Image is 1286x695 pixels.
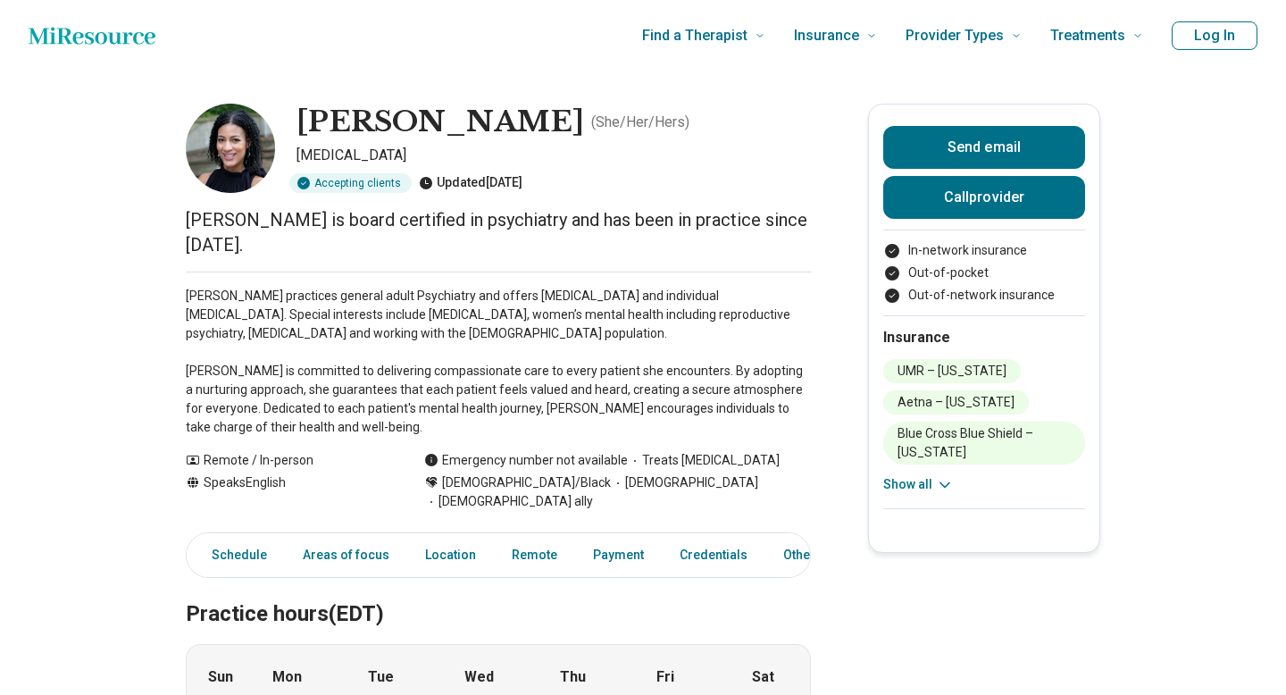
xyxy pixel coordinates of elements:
a: Home page [29,18,155,54]
strong: Wed [464,666,494,688]
div: Speaks English [186,473,388,511]
div: Updated [DATE] [419,173,522,193]
li: Out-of-pocket [883,264,1085,282]
a: Credentials [669,537,758,574]
span: Insurance [794,23,859,48]
button: Send email [883,126,1085,169]
h2: Insurance [883,327,1085,348]
li: In-network insurance [883,241,1085,260]
div: Remote / In-person [186,451,388,470]
strong: Mon [272,666,302,688]
strong: Thu [560,666,586,688]
strong: Sun [208,666,233,688]
span: Treats [MEDICAL_DATA] [628,451,780,470]
div: Accepting clients [289,173,412,193]
li: Blue Cross Blue Shield – [US_STATE] [883,422,1085,465]
a: Remote [501,537,568,574]
button: Show all [883,475,954,494]
h1: [PERSON_NAME] [296,104,584,141]
strong: Tue [368,666,394,688]
span: Provider Types [906,23,1004,48]
a: Schedule [190,537,278,574]
p: [MEDICAL_DATA] [296,145,811,166]
span: Find a Therapist [642,23,747,48]
span: [DEMOGRAPHIC_DATA]/Black [442,473,611,492]
li: Out-of-network insurance [883,286,1085,305]
p: [PERSON_NAME] is board certified in psychiatry and has been in practice since [DATE]. [186,207,811,257]
a: Other [772,537,837,574]
li: Aetna – [US_STATE] [883,390,1029,414]
ul: Payment options [883,241,1085,305]
button: Callprovider [883,176,1085,219]
a: Location [414,537,487,574]
div: Emergency number not available [424,451,628,470]
li: UMR – [US_STATE] [883,359,1021,383]
span: [DEMOGRAPHIC_DATA] [611,473,758,492]
span: [DEMOGRAPHIC_DATA] ally [424,492,593,511]
strong: Fri [656,666,674,688]
p: ( She/Her/Hers ) [591,112,689,133]
span: Treatments [1050,23,1125,48]
a: Payment [582,537,655,574]
button: Log In [1172,21,1257,50]
p: [PERSON_NAME] practices general adult Psychiatry and offers [MEDICAL_DATA] and individual [MEDICA... [186,287,811,437]
a: Areas of focus [292,537,400,574]
h2: Practice hours (EDT) [186,557,811,630]
strong: Sat [752,666,774,688]
img: JacQuetta Foushee, Psychiatrist [186,104,275,193]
